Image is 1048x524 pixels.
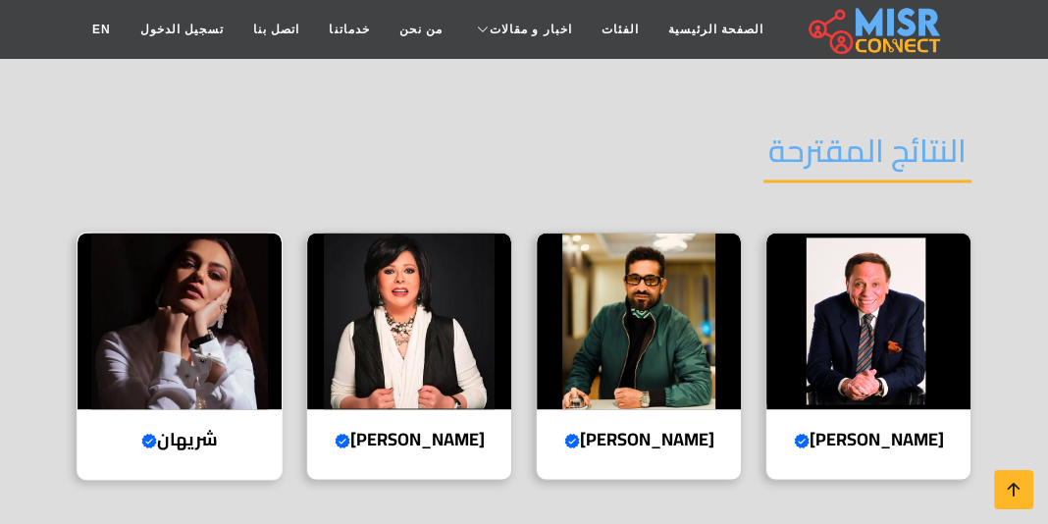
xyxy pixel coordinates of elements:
a: اتصل بنا [238,11,314,48]
span: اخبار و مقالات [490,21,572,38]
svg: Verified account [141,433,157,448]
h4: شريهان [92,429,267,450]
svg: Verified account [564,433,580,448]
h4: [PERSON_NAME] [551,429,726,450]
img: شريهان [78,233,282,409]
a: EN [78,11,126,48]
a: من نحن [384,11,456,48]
h4: [PERSON_NAME] [781,429,956,450]
a: اسعاد يونس [PERSON_NAME] [294,232,524,481]
svg: Verified account [335,433,350,448]
h2: النتائج المقترحة [763,131,971,182]
a: عمرو سعد علي سيد [PERSON_NAME] [524,232,754,481]
a: خدماتنا [314,11,384,48]
a: اخبار و مقالات [457,11,587,48]
img: عمرو سعد علي سيد [537,233,741,409]
svg: Verified account [794,433,810,448]
a: تسجيل الدخول [126,11,238,48]
a: عادل إمام [PERSON_NAME] [754,232,983,481]
h4: [PERSON_NAME] [322,429,497,450]
img: main.misr_connect [809,5,940,54]
a: الفئات [586,11,653,48]
a: شريهان شريهان [65,232,294,481]
a: الصفحة الرئيسية [653,11,777,48]
img: عادل إمام [766,233,970,409]
img: اسعاد يونس [307,233,511,409]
